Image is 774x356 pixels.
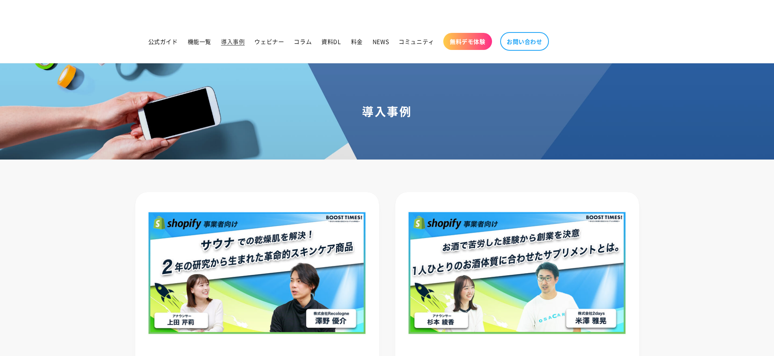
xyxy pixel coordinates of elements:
[373,38,389,45] span: NEWS
[216,33,249,50] a: 導入事例
[507,38,542,45] span: お問い合わせ
[346,33,368,50] a: 料金
[351,38,363,45] span: 料金
[135,192,379,354] img: サウナでの乾燥肌を解決！2年の研究から生まれた革命的スキンケア商品｜BOOST TIMES!#24
[395,192,639,354] img: 1人ひとりのお酒体質に合わせたサプリメントとは。お酒で苦労した経験から創業を決意｜BOOST TIMES!#23
[399,38,434,45] span: コミュニティ
[368,33,394,50] a: NEWS
[317,33,346,50] a: 資料DL
[254,38,284,45] span: ウェビナー
[143,33,183,50] a: 公式ガイド
[321,38,341,45] span: 資料DL
[10,104,764,119] h1: 導入事例
[221,38,245,45] span: 導入事例
[294,38,312,45] span: コラム
[249,33,289,50] a: ウェビナー
[289,33,317,50] a: コラム
[443,33,492,50] a: 無料デモ体験
[394,33,439,50] a: コミュニティ
[450,38,486,45] span: 無料デモ体験
[148,38,178,45] span: 公式ガイド
[188,38,211,45] span: 機能一覧
[183,33,216,50] a: 機能一覧
[500,32,549,51] a: お問い合わせ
